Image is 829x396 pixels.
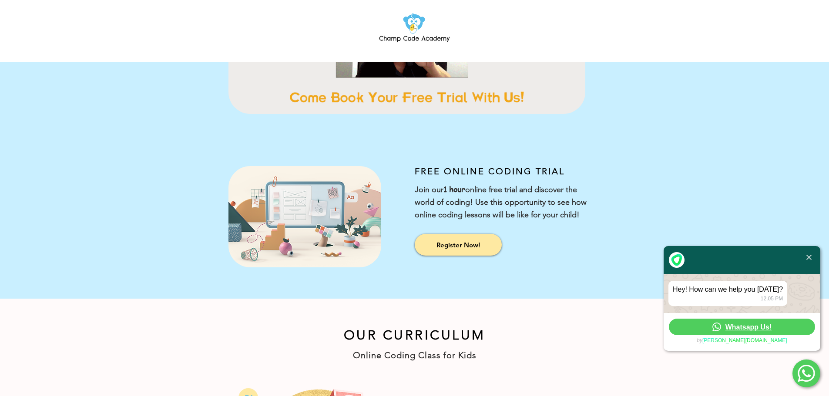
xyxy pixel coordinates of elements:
[702,337,787,344] a: [PERSON_NAME][DOMAIN_NAME]
[664,337,820,344] div: by
[725,323,772,331] span: Whatsapp Us!
[344,327,486,343] span: OUR CURRICULUM
[806,255,812,260] img: icon-close.png
[673,285,783,294] div: Hey! How can we help you [DATE]?
[673,296,783,302] div: 12.05 PM
[377,13,452,43] img: Champ Code Academy Logo PNG.png
[353,350,477,360] span: Online Coding Class for Kids
[669,319,815,335] a: Whatsapp Us!
[228,166,381,267] img: Champ Code Academy Free Online Coding Trial Illustration 1
[415,185,587,220] span: Join our online free trial and discover the world of coding! Use this opportunity to see how onli...
[669,252,685,268] img: edna-logo.svg
[443,183,465,194] span: 1 hour
[415,234,502,256] a: Register Now!
[436,240,480,250] span: Register Now!
[415,166,565,176] span: FREE ONLINE CODING TRIAL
